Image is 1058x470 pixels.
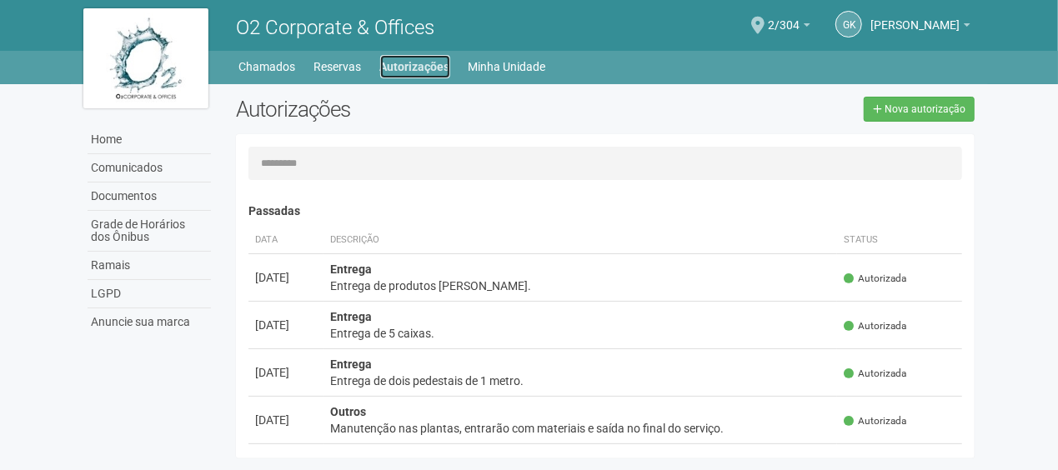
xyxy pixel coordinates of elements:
[330,262,372,276] strong: Entrega
[885,103,965,115] span: Nova autorização
[88,211,211,252] a: Grade de Horários dos Ônibus
[255,317,317,333] div: [DATE]
[330,357,372,371] strong: Entrega
[330,405,366,418] strong: Outros
[330,420,831,437] div: Manutenção nas plantas, entrarão com materiais e saída no final do serviço.
[330,310,372,323] strong: Entrega
[83,8,208,108] img: logo.jpg
[88,280,211,308] a: LGPD
[844,272,906,286] span: Autorizada
[88,126,211,154] a: Home
[255,412,317,428] div: [DATE]
[248,227,323,254] th: Data
[330,325,831,342] div: Entrega de 5 caixas.
[835,11,862,37] a: GK
[236,97,593,122] h2: Autorizações
[323,227,838,254] th: Descrição
[239,55,296,78] a: Chamados
[88,182,211,211] a: Documentos
[255,364,317,381] div: [DATE]
[88,308,211,336] a: Anuncie sua marca
[88,154,211,182] a: Comunicados
[870,2,960,32] span: Gleice Kelly
[88,252,211,280] a: Ramais
[255,269,317,286] div: [DATE]
[330,277,831,294] div: Entrega de produtos [PERSON_NAME].
[844,367,906,381] span: Autorizada
[768,2,800,32] span: 2/304
[844,414,906,428] span: Autorizada
[236,16,434,39] span: O2 Corporate & Offices
[330,372,831,389] div: Entrega de dois pedestais de 1 metro.
[314,55,362,78] a: Reservas
[844,319,906,333] span: Autorizada
[469,55,546,78] a: Minha Unidade
[380,55,450,78] a: Autorizações
[864,97,975,122] a: Nova autorização
[870,21,970,34] a: [PERSON_NAME]
[768,21,810,34] a: 2/304
[248,205,963,217] h4: Passadas
[837,227,962,254] th: Status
